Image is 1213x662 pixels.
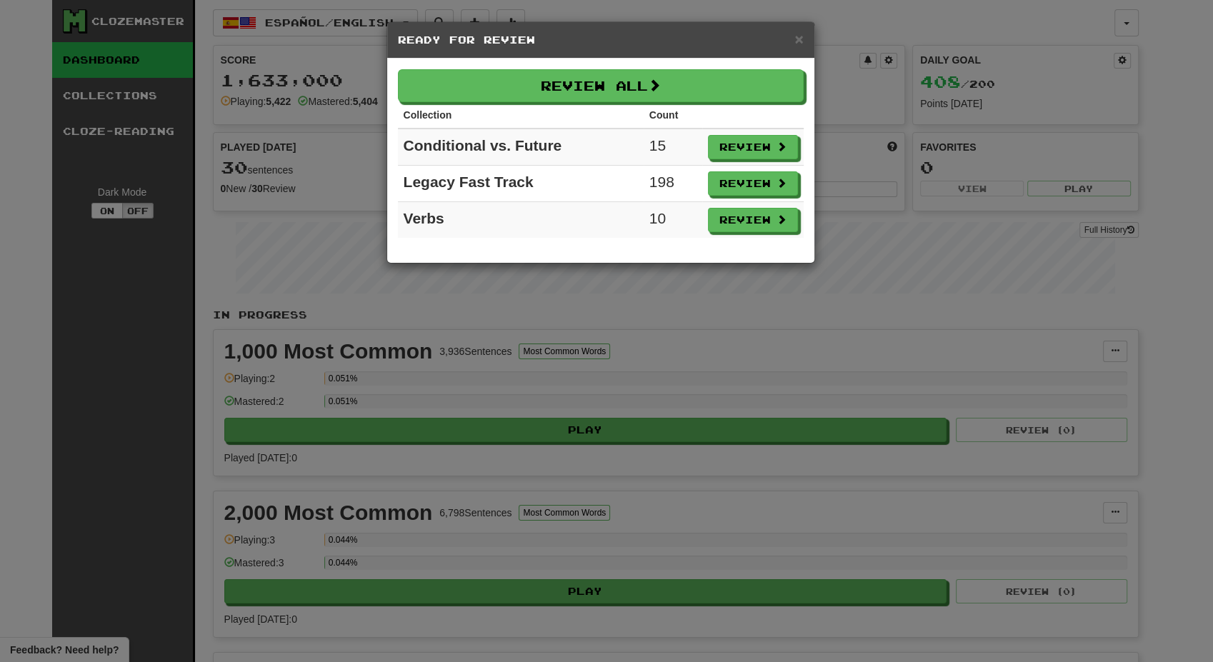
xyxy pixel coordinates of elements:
[644,166,702,202] td: 198
[398,202,644,239] td: Verbs
[644,129,702,166] td: 15
[708,135,798,159] button: Review
[708,171,798,196] button: Review
[644,102,702,129] th: Count
[794,31,803,46] button: Close
[708,208,798,232] button: Review
[398,33,804,47] h5: Ready for Review
[398,69,804,102] button: Review All
[398,102,644,129] th: Collection
[398,166,644,202] td: Legacy Fast Track
[398,129,644,166] td: Conditional vs. Future
[644,202,702,239] td: 10
[794,31,803,47] span: ×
